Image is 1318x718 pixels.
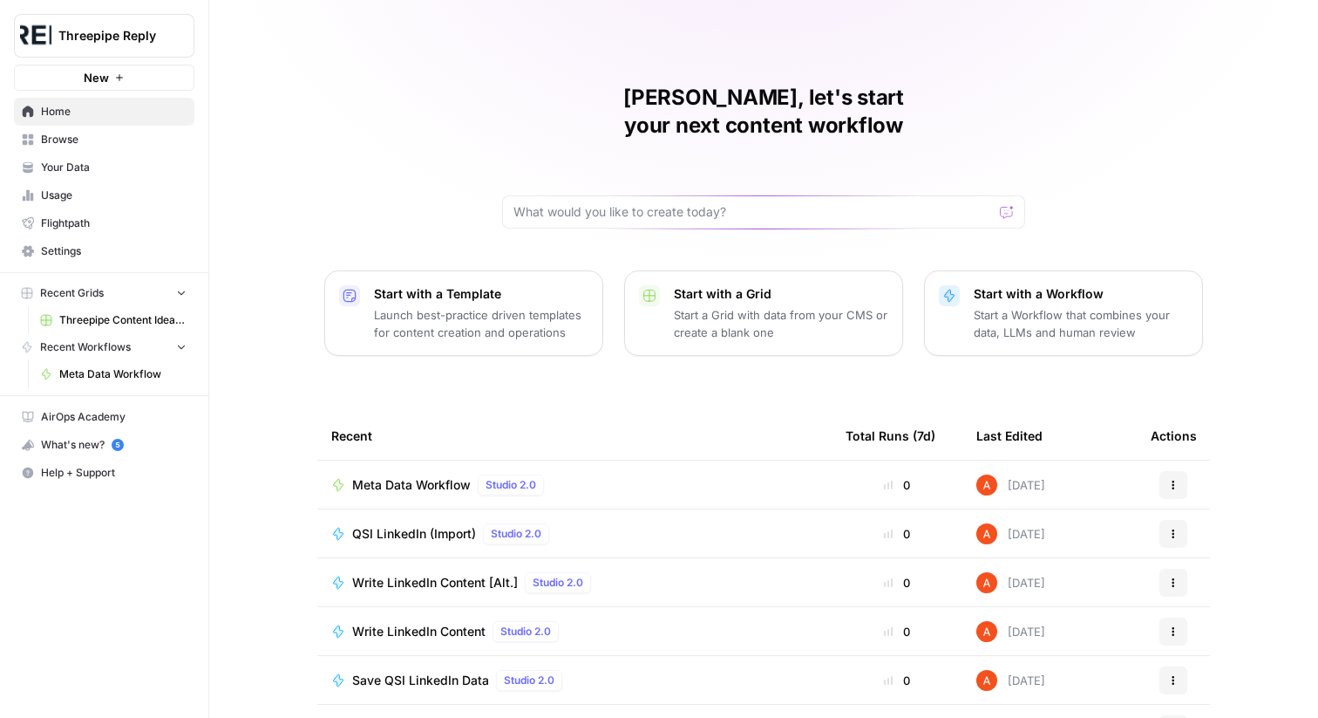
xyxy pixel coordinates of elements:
a: Meta Data WorkflowStudio 2.0 [331,475,818,496]
img: cje7zb9ux0f2nqyv5qqgv3u0jxek [976,621,997,642]
a: 5 [112,439,124,451]
button: New [14,65,194,91]
span: Studio 2.0 [533,575,583,591]
span: Help + Support [41,465,187,481]
a: QSI LinkedIn (Import)Studio 2.0 [331,523,818,544]
span: QSI LinkedIn (Import) [352,525,476,543]
span: Recent Grids [40,285,104,301]
button: Workspace: Threepipe Reply [14,14,194,58]
a: Threepipe Content Ideation Grid [32,306,194,334]
span: Meta Data Workflow [352,476,471,494]
a: Flightpath [14,209,194,237]
button: Start with a GridStart a Grid with data from your CMS or create a blank one [624,270,903,356]
a: Write LinkedIn Content [Alt.]Studio 2.0 [331,572,818,593]
span: Threepipe Content Ideation Grid [59,312,187,328]
p: Launch best-practice driven templates for content creation and operations [374,306,588,341]
span: Write LinkedIn Content [Alt.] [352,574,518,591]
div: [DATE] [976,523,1045,544]
div: [DATE] [976,475,1045,496]
a: Browse [14,126,194,154]
div: [DATE] [976,572,1045,593]
a: Write LinkedIn ContentStudio 2.0 [331,621,818,642]
div: 0 [846,476,948,494]
a: Save QSI LinkedIn DataStudio 2.0 [331,670,818,691]
div: 0 [846,623,948,640]
a: Meta Data Workflow [32,360,194,388]
div: Total Runs (7d) [846,412,935,460]
button: Recent Grids [14,280,194,306]
div: Recent [331,412,818,460]
span: Write LinkedIn Content [352,623,486,640]
h1: [PERSON_NAME], let's start your next content workflow [502,84,1025,140]
span: New [84,69,109,86]
img: Threepipe Reply Logo [20,20,51,51]
p: Start a Grid with data from your CMS or create a blank one [674,306,888,341]
img: cje7zb9ux0f2nqyv5qqgv3u0jxek [976,523,997,544]
span: Meta Data Workflow [59,366,187,382]
span: Usage [41,188,187,203]
span: AirOps Academy [41,409,187,425]
div: Last Edited [976,412,1043,460]
img: cje7zb9ux0f2nqyv5qqgv3u0jxek [976,475,997,496]
a: Home [14,98,194,126]
span: Studio 2.0 [500,624,551,639]
text: 5 [115,441,119,449]
span: Studio 2.0 [504,673,554,688]
span: Your Data [41,160,187,175]
span: Studio 2.0 [486,477,536,493]
div: Actions [1151,412,1197,460]
span: Studio 2.0 [491,526,541,542]
p: Start with a Grid [674,285,888,303]
p: Start with a Template [374,285,588,303]
a: Settings [14,237,194,265]
p: Start a Workflow that combines your data, LLMs and human review [974,306,1188,341]
a: Usage [14,181,194,209]
a: Your Data [14,154,194,181]
div: 0 [846,672,948,689]
button: Start with a TemplateLaunch best-practice driven templates for content creation and operations [324,270,603,356]
div: [DATE] [976,621,1045,642]
p: Start with a Workflow [974,285,1188,303]
div: 0 [846,574,948,591]
button: What's new? 5 [14,431,194,459]
span: Home [41,104,187,120]
div: What's new? [15,432,194,458]
a: AirOps Academy [14,403,194,431]
button: Recent Workflows [14,334,194,360]
img: cje7zb9ux0f2nqyv5qqgv3u0jxek [976,572,997,593]
div: 0 [846,525,948,543]
button: Help + Support [14,459,194,487]
input: What would you like to create today? [513,203,993,221]
span: Browse [41,132,187,147]
button: Start with a WorkflowStart a Workflow that combines your data, LLMs and human review [924,270,1203,356]
span: Settings [41,243,187,259]
span: Flightpath [41,215,187,231]
span: Threepipe Reply [58,27,164,44]
div: [DATE] [976,670,1045,691]
span: Recent Workflows [40,339,131,355]
img: cje7zb9ux0f2nqyv5qqgv3u0jxek [976,670,997,691]
span: Save QSI LinkedIn Data [352,672,489,689]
